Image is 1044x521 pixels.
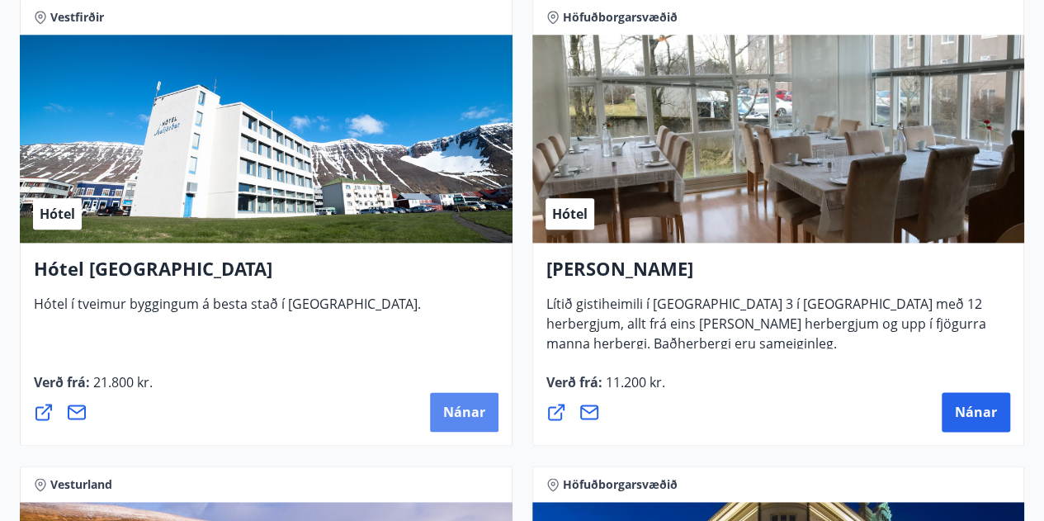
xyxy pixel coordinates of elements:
[40,205,75,223] span: Hótel
[443,403,485,421] span: Nánar
[552,205,588,223] span: Hótel
[563,9,678,26] span: Höfuðborgarsvæðið
[34,373,153,405] span: Verð frá :
[546,373,665,405] span: Verð frá :
[602,373,665,391] span: 11.200 kr.
[34,256,498,294] h4: Hótel [GEOGRAPHIC_DATA]
[546,295,986,366] span: Lítið gistiheimili í [GEOGRAPHIC_DATA] 3 í [GEOGRAPHIC_DATA] með 12 herbergjum, allt frá eins [PE...
[90,373,153,391] span: 21.800 kr.
[50,9,104,26] span: Vestfirðir
[34,295,421,326] span: Hótel í tveimur byggingum á besta stað í [GEOGRAPHIC_DATA].
[430,392,498,432] button: Nánar
[942,392,1010,432] button: Nánar
[546,256,1011,294] h4: [PERSON_NAME]
[563,476,678,493] span: Höfuðborgarsvæðið
[955,403,997,421] span: Nánar
[50,476,112,493] span: Vesturland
